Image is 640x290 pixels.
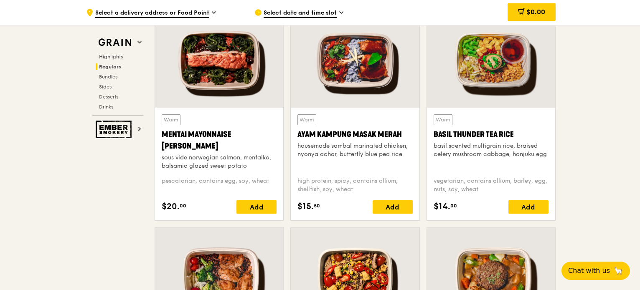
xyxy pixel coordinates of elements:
[314,202,320,209] span: 50
[96,35,134,50] img: Grain web logo
[434,129,549,140] div: Basil Thunder Tea Rice
[434,114,452,125] div: Warm
[297,177,412,194] div: high protein, spicy, contains allium, shellfish, soy, wheat
[99,94,118,100] span: Desserts
[613,266,623,276] span: 🦙
[99,54,123,60] span: Highlights
[95,9,209,18] span: Select a delivery address or Food Point
[99,84,112,90] span: Sides
[264,9,337,18] span: Select date and time slot
[162,177,277,194] div: pescatarian, contains egg, soy, wheat
[99,74,117,80] span: Bundles
[434,200,450,213] span: $14.
[180,202,186,209] span: 00
[96,121,134,138] img: Ember Smokery web logo
[162,114,180,125] div: Warm
[434,177,549,194] div: vegetarian, contains allium, barley, egg, nuts, soy, wheat
[99,104,113,110] span: Drinks
[434,142,549,159] div: basil scented multigrain rice, braised celery mushroom cabbage, hanjuku egg
[162,154,277,170] div: sous vide norwegian salmon, mentaiko, balsamic glazed sweet potato
[526,8,545,16] span: $0.00
[297,200,314,213] span: $15.
[297,142,412,159] div: housemade sambal marinated chicken, nyonya achar, butterfly blue pea rice
[297,114,316,125] div: Warm
[373,200,413,214] div: Add
[236,200,277,214] div: Add
[162,200,180,213] span: $20.
[508,200,549,214] div: Add
[450,202,457,209] span: 00
[568,266,610,276] span: Chat with us
[561,262,630,280] button: Chat with us🦙
[99,64,121,70] span: Regulars
[297,129,412,140] div: Ayam Kampung Masak Merah
[162,129,277,152] div: Mentai Mayonnaise [PERSON_NAME]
